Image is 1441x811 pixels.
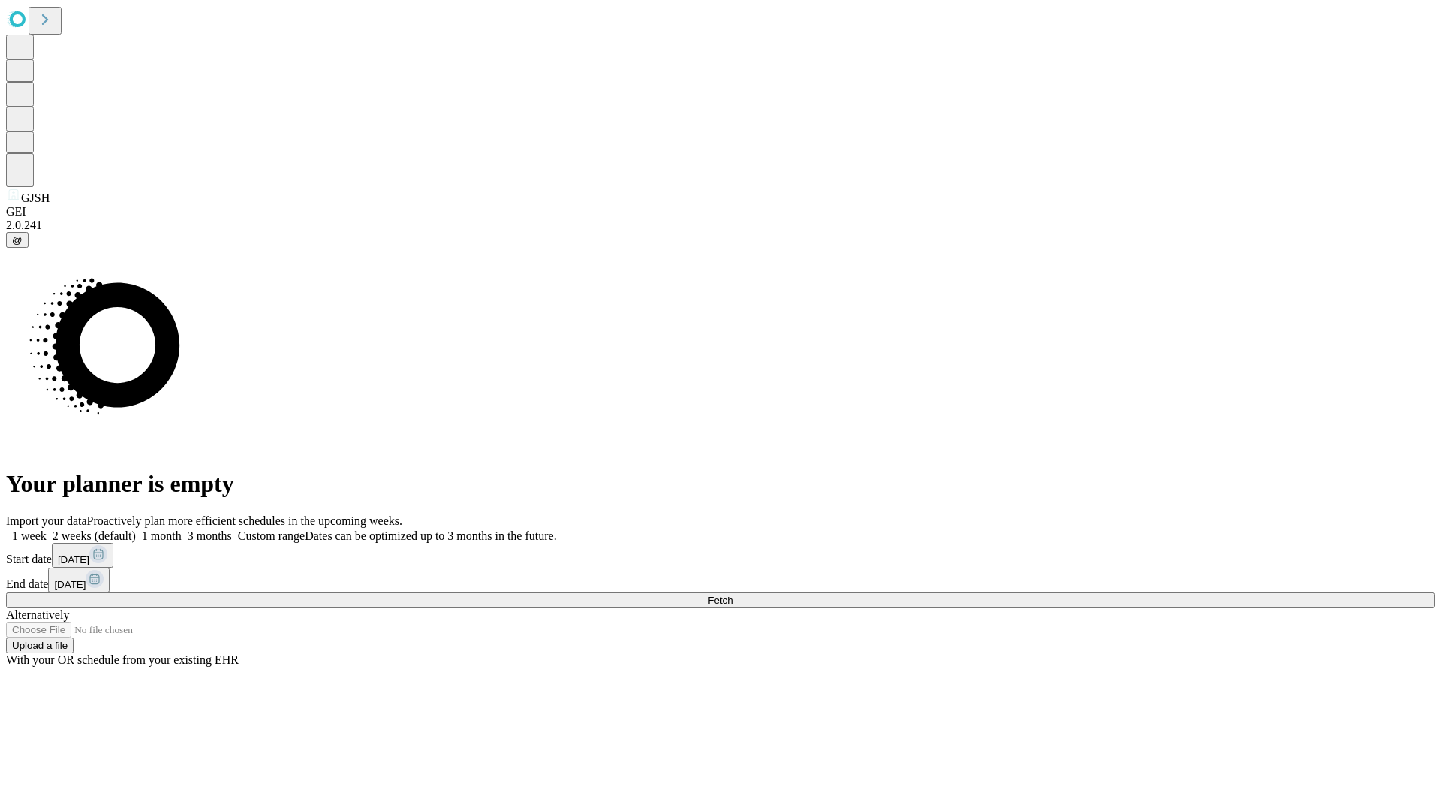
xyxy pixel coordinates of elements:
span: 3 months [188,529,232,542]
span: Import your data [6,514,87,527]
span: [DATE] [54,579,86,590]
span: 2 weeks (default) [53,529,136,542]
span: Alternatively [6,608,69,621]
div: GEI [6,205,1435,219]
button: Upload a file [6,638,74,653]
span: Proactively plan more efficient schedules in the upcoming weeks. [87,514,402,527]
span: [DATE] [58,554,89,565]
span: With your OR schedule from your existing EHR [6,653,239,666]
div: 2.0.241 [6,219,1435,232]
span: @ [12,234,23,246]
span: GJSH [21,191,50,204]
span: Fetch [708,595,733,606]
button: [DATE] [48,568,110,592]
span: Dates can be optimized up to 3 months in the future. [305,529,556,542]
button: Fetch [6,592,1435,608]
button: @ [6,232,29,248]
div: Start date [6,543,1435,568]
span: 1 month [142,529,182,542]
h1: Your planner is empty [6,470,1435,498]
button: [DATE] [52,543,113,568]
span: 1 week [12,529,47,542]
div: End date [6,568,1435,592]
span: Custom range [238,529,305,542]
